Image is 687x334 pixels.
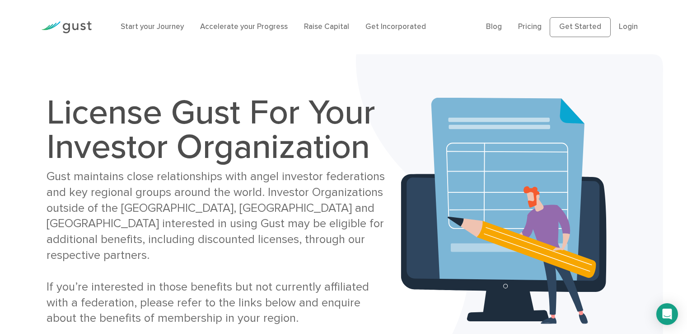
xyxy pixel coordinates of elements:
a: Pricing [518,22,542,31]
a: Raise Capital [304,22,349,31]
a: Get Incorporated [365,22,426,31]
div: Gust maintains close relationships with angel investor federations and key regional groups around... [47,169,388,326]
a: Blog [486,22,502,31]
h1: License Gust For Your Investor Organization [47,95,388,164]
a: Login [619,22,638,31]
img: Gust Logo [41,21,92,33]
a: Accelerate your Progress [200,22,288,31]
a: Start your Journey [121,22,184,31]
div: Open Intercom Messenger [656,303,678,325]
a: Get Started [550,17,611,37]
